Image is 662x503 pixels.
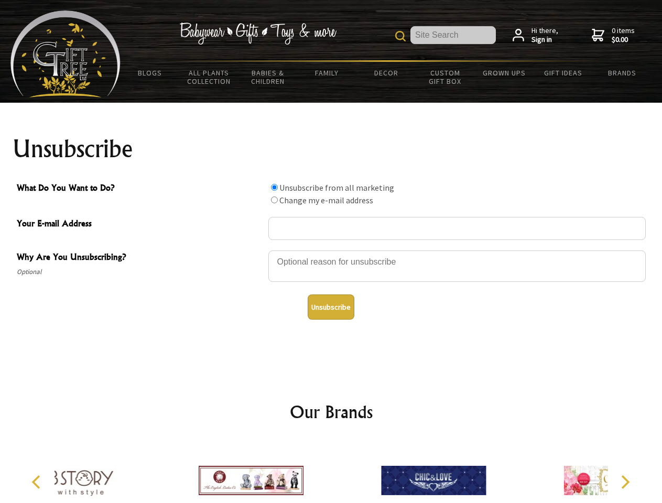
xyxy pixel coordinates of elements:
img: Babyware - Gifts - Toys and more... [10,10,121,97]
a: Decor [356,62,416,84]
a: Gift Ideas [534,62,593,84]
a: All Plants Collection [180,62,239,92]
textarea: Why Are You Unsubscribing? [268,250,646,282]
img: product search [395,31,406,41]
img: Babywear - Gifts - Toys & more [179,23,337,45]
h2: Our Brands [21,399,642,424]
a: Brands [593,62,652,84]
label: Change my e-mail address [279,195,373,205]
a: Family [298,62,357,84]
a: Babies & Children [238,62,298,92]
input: Your E-mail Address [268,217,646,240]
span: What Do You Want to Do? [17,181,263,196]
span: Why Are You Unsubscribing? [17,250,263,266]
a: Grown Ups [474,62,534,84]
span: Optional [17,266,263,278]
a: BLOGS [121,62,180,84]
span: 0 items [612,26,635,45]
a: 0 items$0.00 [592,26,635,45]
a: Hi there,Sign in [513,26,558,45]
a: Custom Gift Box [416,62,475,92]
button: Previous [26,471,49,494]
strong: $0.00 [612,35,635,45]
button: Unsubscribe [308,294,354,320]
button: Next [613,471,636,494]
input: Site Search [410,26,496,44]
input: What Do You Want to Do? [271,196,278,203]
h1: Unsubscribe [13,136,650,161]
span: Hi there, [531,26,558,45]
span: Your E-mail Address [17,217,263,232]
label: Unsubscribe from all marketing [279,182,394,193]
strong: Sign in [531,35,558,45]
input: What Do You Want to Do? [271,184,278,191]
